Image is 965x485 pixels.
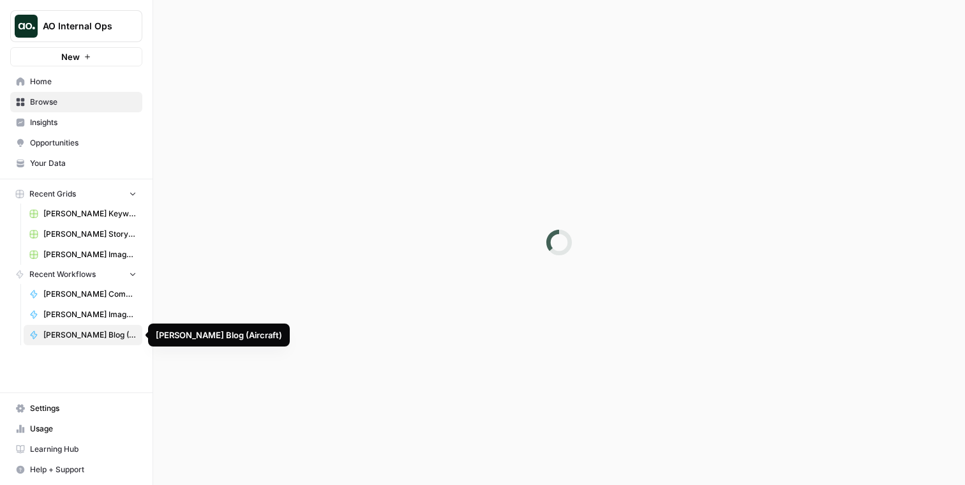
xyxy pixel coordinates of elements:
[24,304,142,325] a: [PERSON_NAME] Image Selector (Aircraft)
[43,249,137,260] span: [PERSON_NAME] Image Selector (Aircraft) Grid
[10,459,142,480] button: Help + Support
[10,133,142,153] a: Opportunities
[43,309,137,320] span: [PERSON_NAME] Image Selector (Aircraft)
[30,76,137,87] span: Home
[29,188,76,200] span: Recent Grids
[24,204,142,224] a: [PERSON_NAME] Keyword Analyzer (Aircraft) Grid
[24,284,142,304] a: [PERSON_NAME] Competitor Analyzer (Aircraft)
[30,464,137,475] span: Help + Support
[10,71,142,92] a: Home
[30,117,137,128] span: Insights
[10,92,142,112] a: Browse
[24,224,142,244] a: [PERSON_NAME] Story (Aircraft) Grid
[30,158,137,169] span: Your Data
[156,329,282,341] div: [PERSON_NAME] Blog (Aircraft)
[10,184,142,204] button: Recent Grids
[10,265,142,284] button: Recent Workflows
[10,112,142,133] a: Insights
[10,419,142,439] a: Usage
[43,208,137,220] span: [PERSON_NAME] Keyword Analyzer (Aircraft) Grid
[24,244,142,265] a: [PERSON_NAME] Image Selector (Aircraft) Grid
[10,10,142,42] button: Workspace: AO Internal Ops
[30,137,137,149] span: Opportunities
[29,269,96,280] span: Recent Workflows
[30,403,137,414] span: Settings
[43,288,137,300] span: [PERSON_NAME] Competitor Analyzer (Aircraft)
[30,423,137,435] span: Usage
[43,228,137,240] span: [PERSON_NAME] Story (Aircraft) Grid
[24,325,142,345] a: [PERSON_NAME] Blog (Aircraft)
[15,15,38,38] img: AO Internal Ops Logo
[30,444,137,455] span: Learning Hub
[43,20,120,33] span: AO Internal Ops
[30,96,137,108] span: Browse
[10,439,142,459] a: Learning Hub
[43,329,137,341] span: [PERSON_NAME] Blog (Aircraft)
[61,50,80,63] span: New
[10,47,142,66] button: New
[10,398,142,419] a: Settings
[10,153,142,174] a: Your Data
